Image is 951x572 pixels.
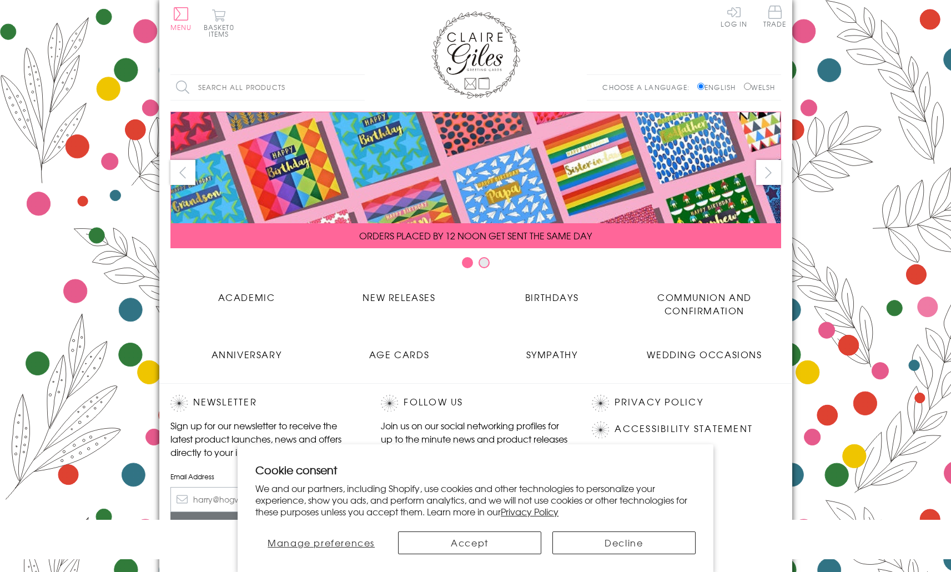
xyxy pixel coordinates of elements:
[323,339,476,361] a: Age Cards
[657,290,752,317] span: Communion and Confirmation
[170,395,359,412] h2: Newsletter
[398,531,541,554] button: Accept
[170,471,359,481] label: Email Address
[170,257,781,274] div: Carousel Pagination
[218,290,275,304] span: Academic
[602,82,695,92] p: Choose a language:
[170,7,192,31] button: Menu
[525,290,578,304] span: Birthdays
[697,82,741,92] label: English
[323,282,476,304] a: New Releases
[170,282,323,304] a: Academic
[170,419,359,459] p: Sign up for our newsletter to receive the latest product launches, news and offers directly to yo...
[721,6,747,27] a: Log In
[204,9,234,37] button: Basket0 items
[170,22,192,32] span: Menu
[369,348,429,361] span: Age Cards
[170,75,365,100] input: Search all products
[354,75,365,100] input: Search
[268,536,375,549] span: Manage preferences
[431,11,520,99] img: Claire Giles Greetings Cards
[552,531,696,554] button: Decline
[615,422,753,436] a: Accessibility Statement
[763,6,787,27] span: Trade
[363,290,435,304] span: New Releases
[462,257,473,268] button: Carousel Page 1 (Current Slide)
[255,483,696,517] p: We and our partners, including Shopify, use cookies and other technologies to personalize your ex...
[526,348,578,361] span: Sympathy
[209,22,234,39] span: 0 items
[647,348,762,361] span: Wedding Occasions
[170,512,359,537] input: Subscribe
[756,160,781,185] button: next
[170,487,359,512] input: harry@hogwarts.edu
[255,531,387,554] button: Manage preferences
[615,395,703,410] a: Privacy Policy
[170,339,323,361] a: Anniversary
[479,257,490,268] button: Carousel Page 2
[763,6,787,29] a: Trade
[744,82,776,92] label: Welsh
[476,339,628,361] a: Sympathy
[381,395,570,412] h2: Follow Us
[501,505,558,518] a: Privacy Policy
[628,339,781,361] a: Wedding Occasions
[628,282,781,317] a: Communion and Confirmation
[212,348,282,361] span: Anniversary
[744,83,751,90] input: Welsh
[381,419,570,459] p: Join us on our social networking profiles for up to the minute news and product releases the mome...
[255,462,696,478] h2: Cookie consent
[476,282,628,304] a: Birthdays
[359,229,592,242] span: ORDERS PLACED BY 12 NOON GET SENT THE SAME DAY
[697,83,705,90] input: English
[170,160,195,185] button: prev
